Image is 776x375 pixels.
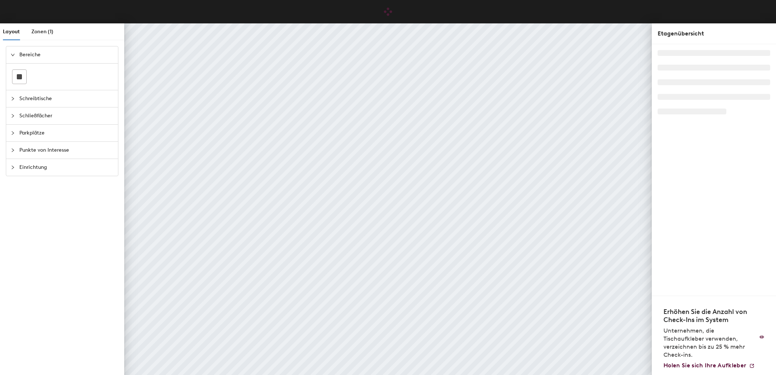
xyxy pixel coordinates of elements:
[759,335,764,339] img: Aufkleber Logo
[11,165,15,170] span: collapsed
[11,53,15,57] span: expanded
[19,125,114,141] span: Parkplätze
[11,96,15,101] span: collapsed
[11,148,15,152] span: collapsed
[19,46,114,63] span: Bereiche
[19,90,114,107] span: Schreibtische
[31,29,53,35] span: Zonen (1)
[11,114,15,118] span: collapsed
[3,29,20,35] span: Layout
[19,159,114,176] span: Einrichtung
[663,362,746,369] span: Holen Sie sich Ihre Aufkleber
[19,142,114,159] span: Punkte von Interesse
[663,308,755,324] h4: Erhöhen Sie die Anzahl von Check-Ins im System
[11,131,15,135] span: collapsed
[658,29,770,38] div: Etagenübersicht
[663,362,755,369] a: Holen Sie sich Ihre Aufkleber
[663,327,755,359] p: Unternehmen, die Tischaufkleber verwenden, verzeichnen bis zu 25 % mehr Check-ins.
[19,107,114,124] span: Schließfächer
